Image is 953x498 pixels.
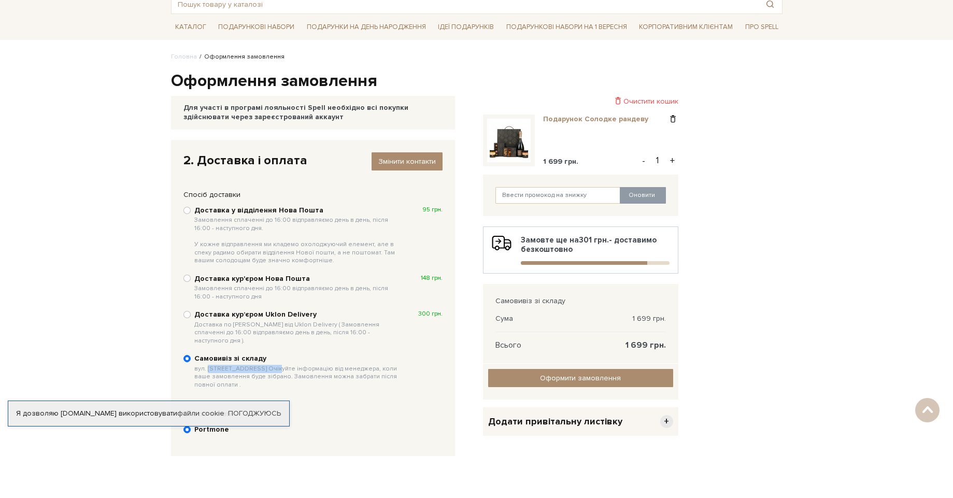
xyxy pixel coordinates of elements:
[487,119,531,162] img: Подарунок Солодке рандеву
[378,157,436,166] span: Змінити контакти
[502,18,631,36] a: Подарункові набори на 1 Вересня
[483,96,678,106] div: Очистити кошик
[632,314,666,323] span: 1 699 грн.
[8,409,289,418] div: Я дозволяю [DOMAIN_NAME] використовувати
[638,153,649,168] button: -
[303,19,430,35] a: Подарунки на День народження
[543,115,656,124] a: Подарунок Солодке рандеву
[171,19,210,35] a: Каталог
[214,19,298,35] a: Подарункові набори
[197,52,285,62] li: Оформлення замовлення
[625,340,666,350] span: 1 699 грн.
[666,153,678,168] button: +
[635,18,737,36] a: Корпоративним клієнтам
[194,310,401,345] b: Доставка курʼєром Uklon Delivery
[194,274,401,301] b: Доставка кур'єром Нова Пошта
[194,206,401,265] b: Доставка у відділення Нова Пошта
[228,409,281,418] a: Погоджуюсь
[579,235,609,245] b: 301 грн.
[177,409,224,418] a: файли cookie
[178,190,448,200] div: Спосіб доставки
[434,19,498,35] a: Ідеї подарунків
[183,103,443,122] div: Для участі в програмі лояльності Spell необхідно всі покупки здійснювати через зареєстрований акк...
[488,416,622,428] span: Додати привітальну листівку
[418,310,443,318] span: 300 грн.
[178,409,448,419] div: Спосіб оплати
[620,187,666,204] button: Оновити
[194,284,401,301] span: Замовлення сплаченні до 16:00 відправляємо день в день, після 16:00 - наступного дня
[492,235,670,265] div: Замовте ще на - доставимо безкоштовно
[495,187,621,204] input: Ввести промокод на знижку
[183,152,443,168] div: 2. Доставка і оплата
[741,19,783,35] a: Про Spell
[171,70,783,92] h1: Оформлення замовлення
[194,425,229,434] b: Portmone
[171,53,197,61] a: Головна
[194,321,401,345] span: Доставка по [PERSON_NAME] від Uklon Delivery ( Замовлення сплаченні до 16:00 відправляємо день в ...
[194,354,401,389] b: Самовивіз зі складу
[194,216,401,265] span: Замовлення сплаченні до 16:00 відправляємо день в день, після 16:00 - наступного дня. У кожне від...
[421,274,443,282] span: 148 грн.
[543,157,578,166] span: 1 699 грн.
[495,296,565,306] span: Самовивіз зі складу
[194,365,401,389] span: вул. [STREET_ADDRESS] Очікуйте інформацію від менеджера, коли ваше замовлення буде зібрано. Замов...
[488,369,673,387] input: Оформити замовлення
[495,314,513,323] span: Сума
[660,415,673,428] span: +
[422,206,443,214] span: 95 грн.
[495,340,521,350] span: Всього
